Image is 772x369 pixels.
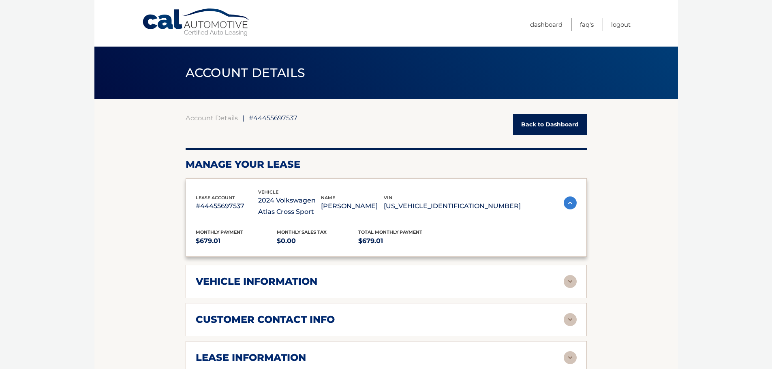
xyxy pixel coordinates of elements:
span: name [321,195,335,200]
p: [PERSON_NAME] [321,200,384,212]
span: ACCOUNT DETAILS [186,65,306,80]
a: Back to Dashboard [513,114,587,135]
span: | [242,114,244,122]
span: #44455697537 [249,114,297,122]
img: accordion-rest.svg [564,351,577,364]
span: lease account [196,195,235,200]
p: 2024 Volkswagen Atlas Cross Sport [258,195,321,218]
img: accordion-active.svg [564,196,577,209]
span: vin [384,195,392,200]
h2: Manage Your Lease [186,158,587,171]
p: [US_VEHICLE_IDENTIFICATION_NUMBER] [384,200,521,212]
a: FAQ's [580,18,594,31]
span: Monthly sales Tax [277,229,327,235]
a: Cal Automotive [142,8,251,37]
h2: vehicle information [196,275,317,288]
span: vehicle [258,189,278,195]
p: $679.01 [196,235,277,247]
p: $0.00 [277,235,358,247]
span: Monthly Payment [196,229,243,235]
p: $679.01 [358,235,440,247]
img: accordion-rest.svg [564,313,577,326]
span: Total Monthly Payment [358,229,422,235]
p: #44455697537 [196,200,259,212]
h2: customer contact info [196,314,335,326]
a: Account Details [186,114,238,122]
img: accordion-rest.svg [564,275,577,288]
h2: lease information [196,352,306,364]
a: Logout [611,18,631,31]
a: Dashboard [530,18,562,31]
